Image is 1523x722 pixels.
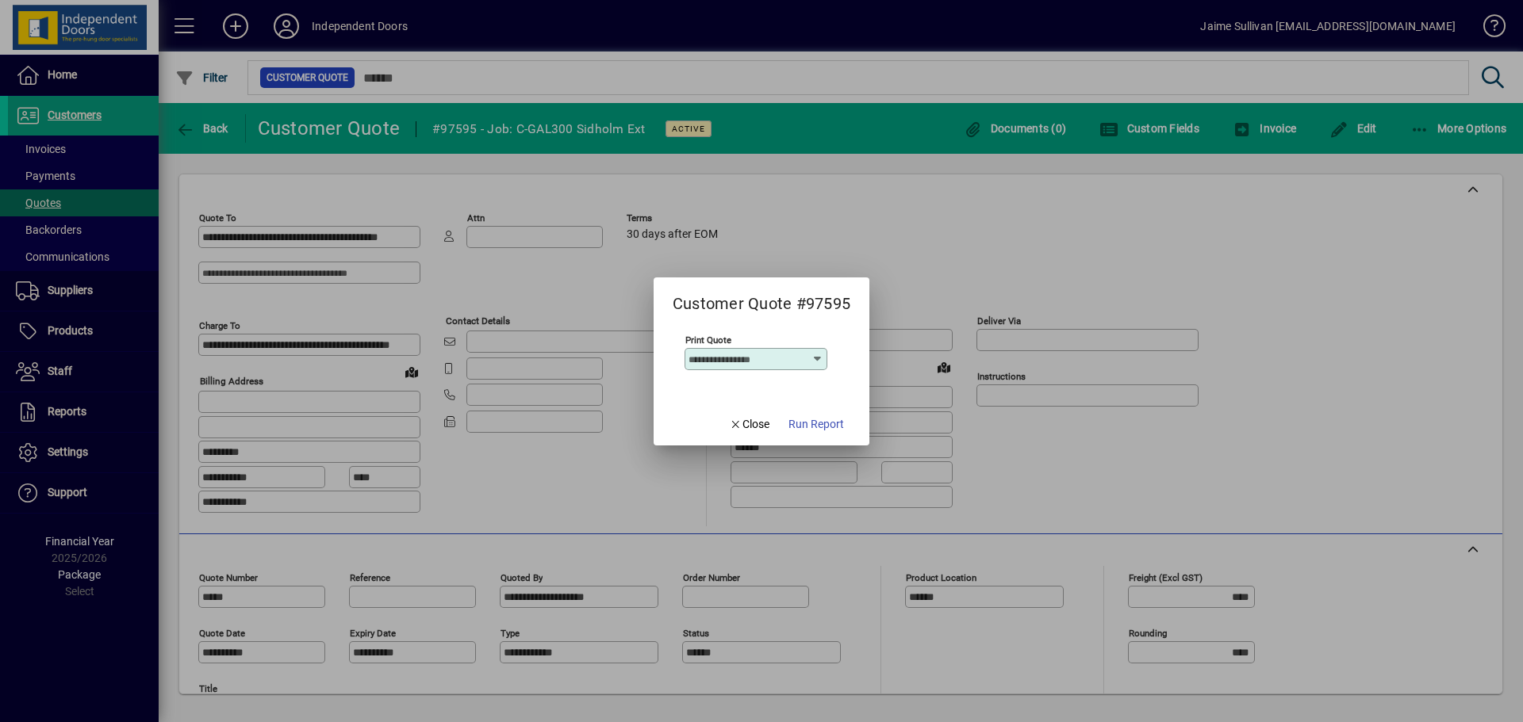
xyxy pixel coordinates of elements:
[782,411,850,439] button: Run Report
[788,416,844,433] span: Run Report
[729,416,770,433] span: Close
[685,334,731,345] mat-label: Print Quote
[723,411,777,439] button: Close
[654,277,869,316] h2: Customer Quote #97595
